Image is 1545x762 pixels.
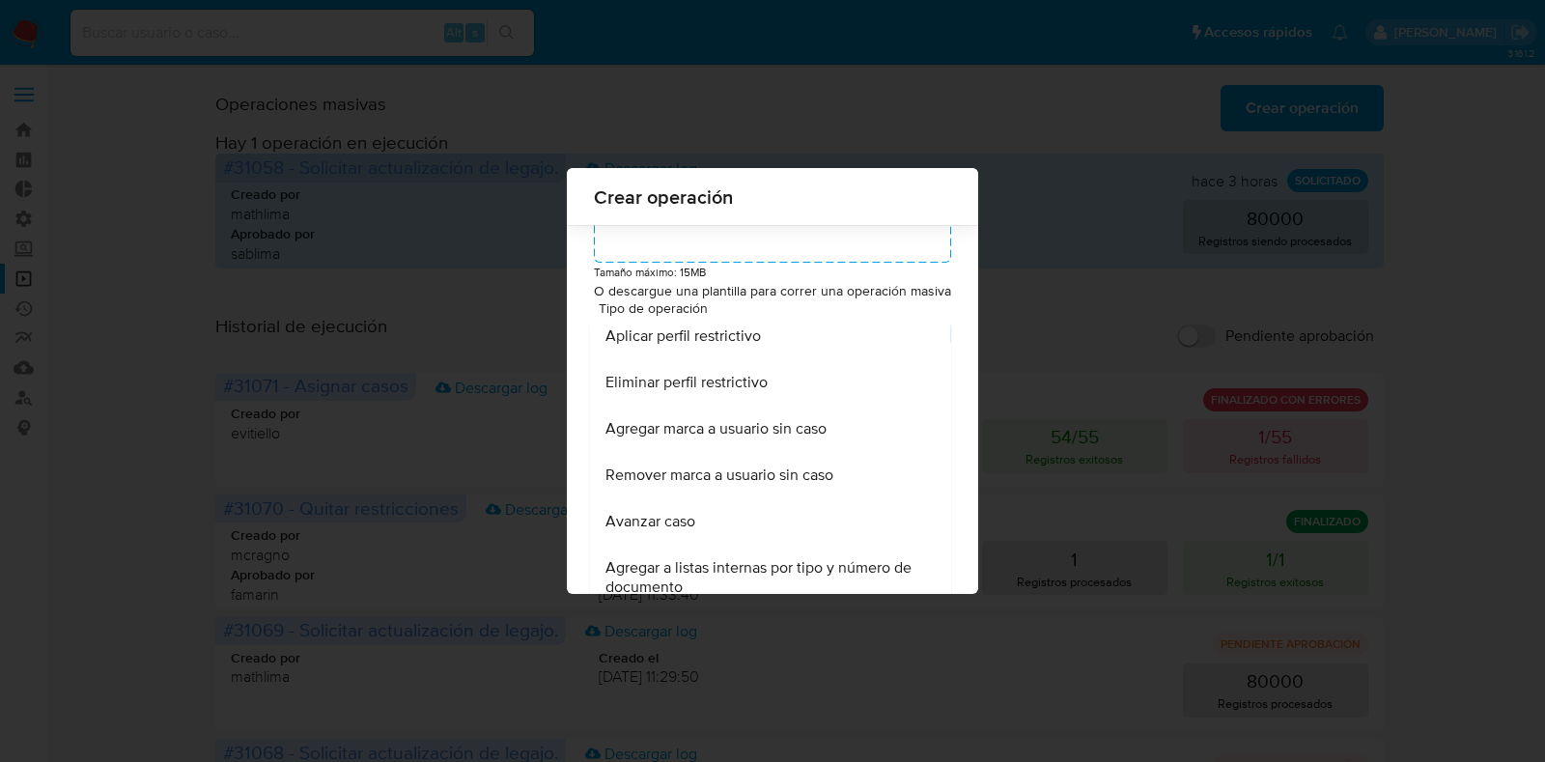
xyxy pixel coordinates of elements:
[605,558,924,597] span: Agregar a listas internas por tipo y número de documento
[599,301,956,315] span: Tipo de operación
[605,373,768,392] span: Eliminar perfil restrictivo
[605,466,833,485] span: Remover marca a usuario sin caso
[605,512,695,531] span: Avanzar caso
[605,419,827,438] span: Agregar marca a usuario sin caso
[594,264,706,280] small: Tamaño máximo: 15MB
[594,282,951,301] p: O descargue una plantilla para correr una operación masiva
[605,326,761,346] span: Aplicar perfil restrictivo
[594,187,951,207] span: Crear operación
